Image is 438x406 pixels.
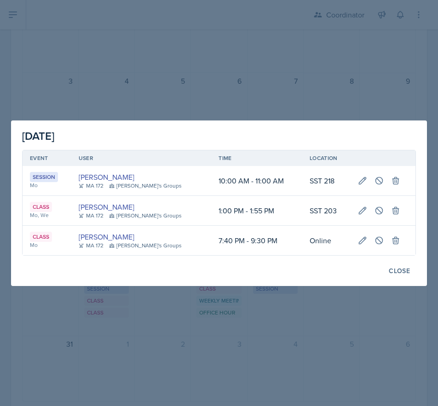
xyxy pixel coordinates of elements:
[211,166,302,196] td: 10:00 AM - 11:00 AM
[30,211,64,219] div: Mo, We
[383,263,416,279] button: Close
[109,241,182,250] div: [PERSON_NAME]'s Groups
[79,212,104,220] div: MA 172
[79,231,134,242] a: [PERSON_NAME]
[30,202,52,212] div: Class
[109,182,182,190] div: [PERSON_NAME]'s Groups
[109,212,182,220] div: [PERSON_NAME]'s Groups
[79,201,134,212] a: [PERSON_NAME]
[71,150,212,166] th: User
[211,196,302,226] td: 1:00 PM - 1:55 PM
[30,181,64,189] div: Mo
[302,196,351,226] td: SST 203
[389,267,410,274] div: Close
[302,150,351,166] th: Location
[22,128,416,144] div: [DATE]
[30,232,52,242] div: Class
[302,166,351,196] td: SST 218
[23,150,71,166] th: Event
[211,150,302,166] th: Time
[211,226,302,255] td: 7:40 PM - 9:30 PM
[30,172,58,182] div: Session
[302,226,351,255] td: Online
[79,182,104,190] div: MA 172
[30,241,64,249] div: Mo
[79,172,134,183] a: [PERSON_NAME]
[79,241,104,250] div: MA 172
